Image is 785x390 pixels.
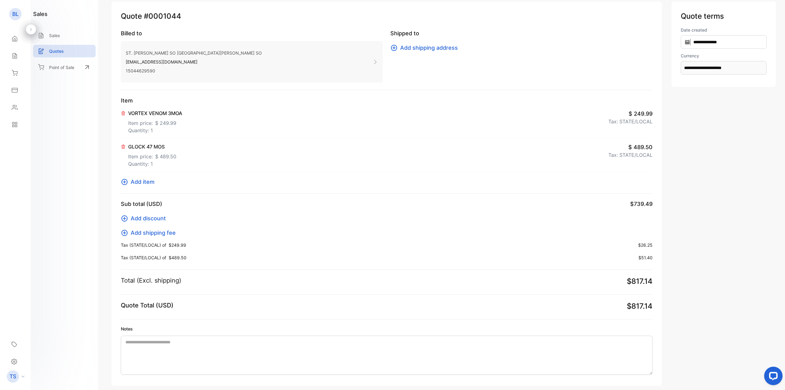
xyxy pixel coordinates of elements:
[121,214,170,222] button: Add discount
[121,11,653,22] p: Quote
[638,242,653,248] span: $26.25
[155,153,176,160] span: $ 489.50
[121,229,179,237] button: Add shipping fee
[121,254,186,261] p: Tax (STATE/LOCAL) of
[33,29,96,42] a: Sales
[628,143,653,151] span: $ 489.50
[121,200,162,208] p: Sub total (USD)
[681,27,767,33] label: Date created
[681,52,767,59] label: Currency
[128,110,182,117] p: VORTEX VENOM 3MOA
[121,29,383,37] p: Billed to
[128,143,176,150] p: GLOCK 47 MOS
[121,178,158,186] button: Add item
[169,242,186,248] span: $249.99
[627,276,653,287] span: $817.14
[12,10,19,18] p: BL
[627,301,653,312] span: $817.14
[126,66,262,75] p: 15044629590
[169,254,186,261] span: $489.50
[144,11,181,22] span: #0001044
[630,200,653,208] span: $739.49
[155,119,176,127] span: $ 249.99
[49,64,74,71] p: Point of Sale
[121,301,174,310] p: Quote Total (USD)
[121,96,653,105] p: Item
[128,117,182,127] p: Item price:
[131,214,166,222] span: Add discount
[128,150,176,160] p: Item price:
[608,151,653,159] p: Tax: STATE/LOCAL
[33,60,96,74] a: Point of Sale
[33,10,48,18] h1: sales
[121,326,653,332] label: Notes
[128,127,182,134] p: Quantity: 1
[629,110,653,118] span: $ 249.99
[126,48,262,57] p: ST. [PERSON_NAME] SO [GEOGRAPHIC_DATA][PERSON_NAME] SO
[608,118,653,125] p: Tax: STATE/LOCAL
[10,373,16,380] p: TS
[400,44,458,52] span: Add shipping address
[131,229,176,237] span: Add shipping fee
[121,276,181,285] p: Total (Excl. shipping)
[390,44,461,52] button: Add shipping address
[49,48,64,54] p: Quotes
[681,11,767,22] p: Quote terms
[49,32,60,39] p: Sales
[638,254,653,261] span: $51.40
[121,242,186,248] p: Tax (STATE/LOCAL) of
[390,29,653,37] p: Shipped to
[33,45,96,57] a: Quotes
[759,364,785,390] iframe: LiveChat chat widget
[128,160,176,168] p: Quantity: 1
[131,178,155,186] span: Add item
[126,57,262,66] p: [EMAIL_ADDRESS][DOMAIN_NAME]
